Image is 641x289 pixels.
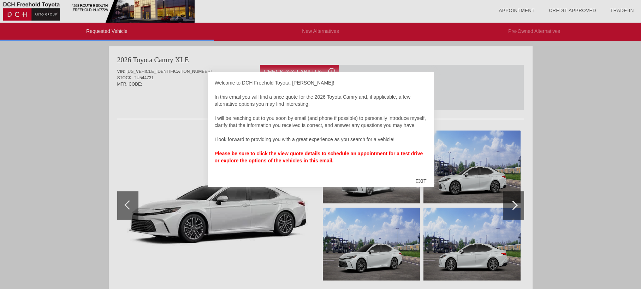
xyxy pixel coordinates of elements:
a: Trade-In [610,8,634,13]
div: EXIT [408,170,433,192]
strong: Please be sure to click the view quote details to schedule an appointment for a test drive or exp... [215,151,423,163]
a: Credit Approved [549,8,596,13]
div: Welcome to DCH Freehold Toyota, [PERSON_NAME]! In this email you will find a price quote for the ... [215,79,427,171]
a: Appointment [499,8,535,13]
